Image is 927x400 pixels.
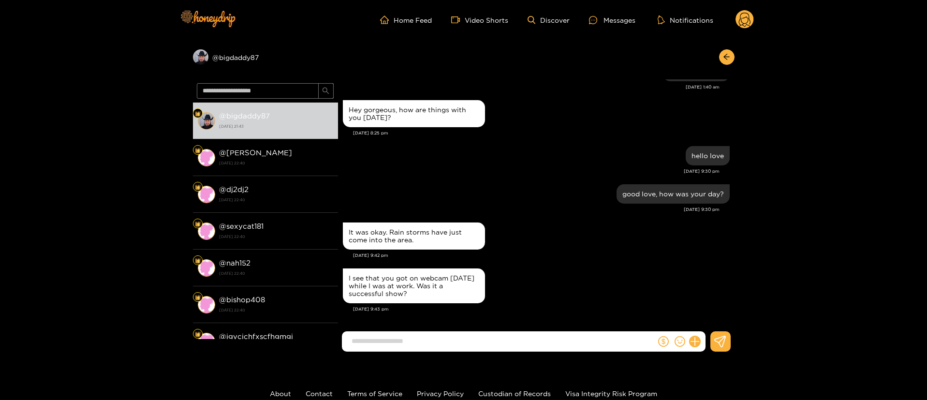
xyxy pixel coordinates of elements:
[219,122,333,131] strong: [DATE] 21:43
[219,148,292,157] strong: @ [PERSON_NAME]
[343,84,720,90] div: [DATE] 1:40 am
[322,87,329,95] span: search
[347,390,402,397] a: Terms of Service
[589,15,635,26] div: Messages
[343,222,485,250] div: Aug. 28, 9:42 pm
[692,152,724,160] div: hello love
[219,185,249,193] strong: @ dj2dj2
[675,336,685,347] span: smile
[195,111,201,117] img: Fan Level
[686,146,730,165] div: Aug. 28, 9:30 pm
[198,149,215,166] img: conversation
[219,232,333,241] strong: [DATE] 22:40
[528,16,570,24] a: Discover
[719,49,735,65] button: arrow-left
[193,49,338,65] div: @bigdaddy87
[219,222,264,230] strong: @ sexycat181
[655,15,716,25] button: Notifications
[658,336,669,347] span: dollar
[198,186,215,203] img: conversation
[343,206,720,213] div: [DATE] 9:30 pm
[195,221,201,227] img: Fan Level
[219,259,250,267] strong: @ nah152
[656,334,671,349] button: dollar
[723,53,730,61] span: arrow-left
[622,190,724,198] div: good love, how was your day?
[343,100,485,127] div: Aug. 28, 8:25 pm
[349,274,479,297] div: I see that you got on webcam [DATE] while I was at work. Was it a successful show?
[478,390,551,397] a: Custodian of Records
[195,184,201,190] img: Fan Level
[219,112,270,120] strong: @ bigdaddy87
[417,390,464,397] a: Privacy Policy
[198,296,215,313] img: conversation
[343,268,485,303] div: Aug. 28, 9:43 pm
[349,106,479,121] div: Hey gorgeous, how are things with you [DATE]?
[195,331,201,337] img: Fan Level
[306,390,333,397] a: Contact
[451,15,508,24] a: Video Shorts
[617,184,730,204] div: Aug. 28, 9:30 pm
[195,258,201,264] img: Fan Level
[198,259,215,277] img: conversation
[219,296,265,304] strong: @ bishop408
[195,295,201,300] img: Fan Level
[219,195,333,204] strong: [DATE] 22:40
[219,159,333,167] strong: [DATE] 22:40
[353,306,730,312] div: [DATE] 9:43 pm
[219,269,333,278] strong: [DATE] 22:40
[451,15,465,24] span: video-camera
[380,15,394,24] span: home
[353,130,730,136] div: [DATE] 8:25 pm
[270,390,291,397] a: About
[195,148,201,153] img: Fan Level
[565,390,657,397] a: Visa Integrity Risk Program
[349,228,479,244] div: It was okay. Rain storms have just come into the area.
[380,15,432,24] a: Home Feed
[318,83,334,99] button: search
[198,112,215,130] img: conversation
[343,168,720,175] div: [DATE] 9:30 pm
[198,333,215,350] img: conversation
[219,332,293,341] strong: @ jgvcjchfxscfhgmgj
[198,222,215,240] img: conversation
[219,306,333,314] strong: [DATE] 22:40
[353,252,730,259] div: [DATE] 9:42 pm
